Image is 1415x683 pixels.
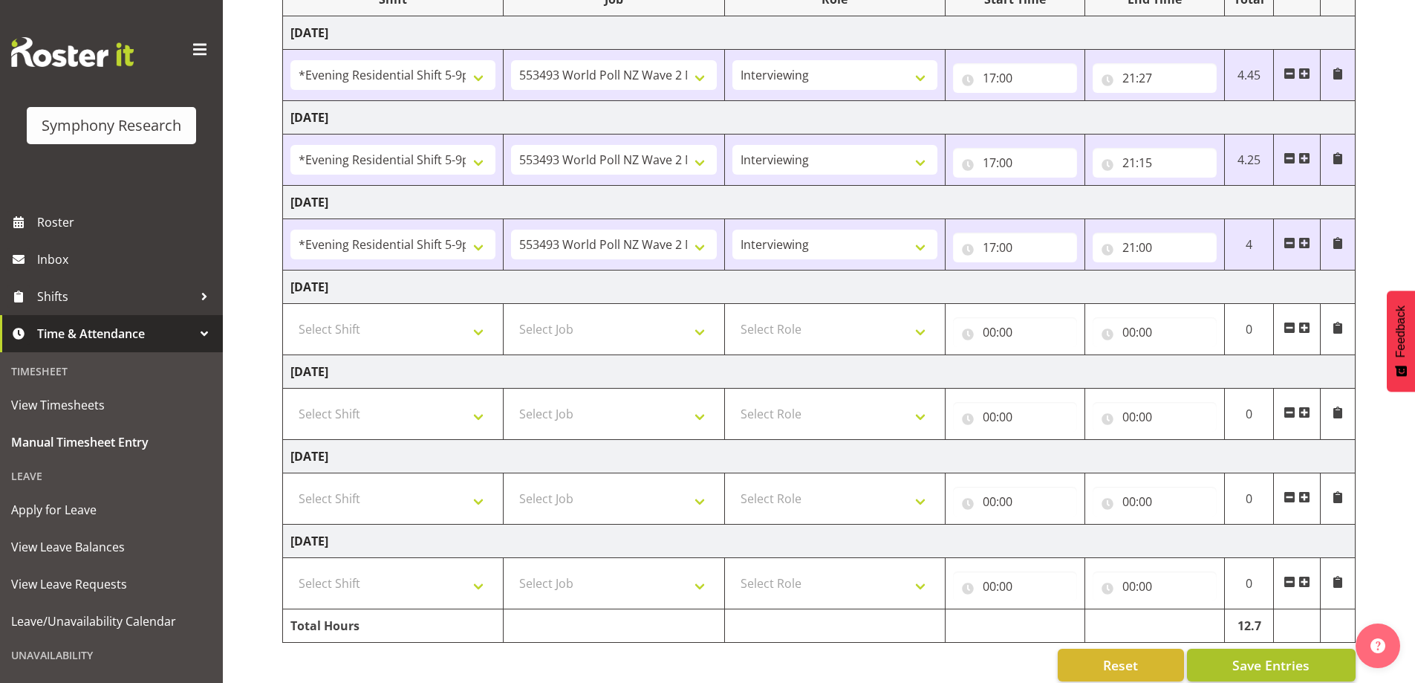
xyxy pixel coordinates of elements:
input: Click to select... [1093,487,1217,517]
a: View Timesheets [4,386,219,424]
span: Shifts [37,285,193,308]
td: [DATE] [283,186,1356,219]
span: Feedback [1394,305,1408,357]
span: Reset [1103,656,1138,675]
input: Click to select... [953,233,1077,262]
td: [DATE] [283,16,1356,50]
span: Save Entries [1232,656,1310,675]
td: Total Hours [283,609,504,643]
span: Leave/Unavailability Calendar [11,610,212,632]
a: View Leave Balances [4,528,219,566]
div: Leave [4,461,219,491]
td: 4.45 [1224,50,1274,101]
td: [DATE] [283,101,1356,135]
span: View Leave Requests [11,573,212,595]
td: 0 [1224,304,1274,355]
input: Click to select... [1093,402,1217,432]
img: help-xxl-2.png [1370,638,1385,653]
span: Time & Attendance [37,323,193,345]
span: Inbox [37,248,215,271]
div: Symphony Research [42,114,181,137]
td: 4.25 [1224,135,1274,186]
input: Click to select... [1093,572,1217,601]
span: View Leave Balances [11,536,212,558]
input: Click to select... [953,487,1077,517]
td: [DATE] [283,355,1356,389]
td: [DATE] [283,440,1356,473]
span: Apply for Leave [11,499,212,521]
input: Click to select... [953,63,1077,93]
span: Roster [37,211,215,233]
td: [DATE] [283,525,1356,558]
div: Timesheet [4,356,219,386]
input: Click to select... [1093,317,1217,347]
a: Manual Timesheet Entry [4,424,219,461]
input: Click to select... [1093,63,1217,93]
td: 0 [1224,558,1274,609]
input: Click to select... [953,148,1077,178]
input: Click to select... [1093,233,1217,262]
td: 12.7 [1224,609,1274,643]
td: 0 [1224,473,1274,525]
button: Reset [1058,649,1184,682]
a: Apply for Leave [4,491,219,528]
input: Click to select... [953,402,1077,432]
img: Rosterit website logo [11,37,134,67]
span: View Timesheets [11,394,212,416]
input: Click to select... [1093,148,1217,178]
button: Feedback - Show survey [1387,291,1415,392]
span: Manual Timesheet Entry [11,431,212,453]
a: Leave/Unavailability Calendar [4,603,219,640]
td: 0 [1224,389,1274,440]
td: 4 [1224,219,1274,271]
div: Unavailability [4,640,219,670]
a: View Leave Requests [4,566,219,603]
button: Save Entries [1187,649,1356,682]
td: [DATE] [283,271,1356,304]
input: Click to select... [953,572,1077,601]
input: Click to select... [953,317,1077,347]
